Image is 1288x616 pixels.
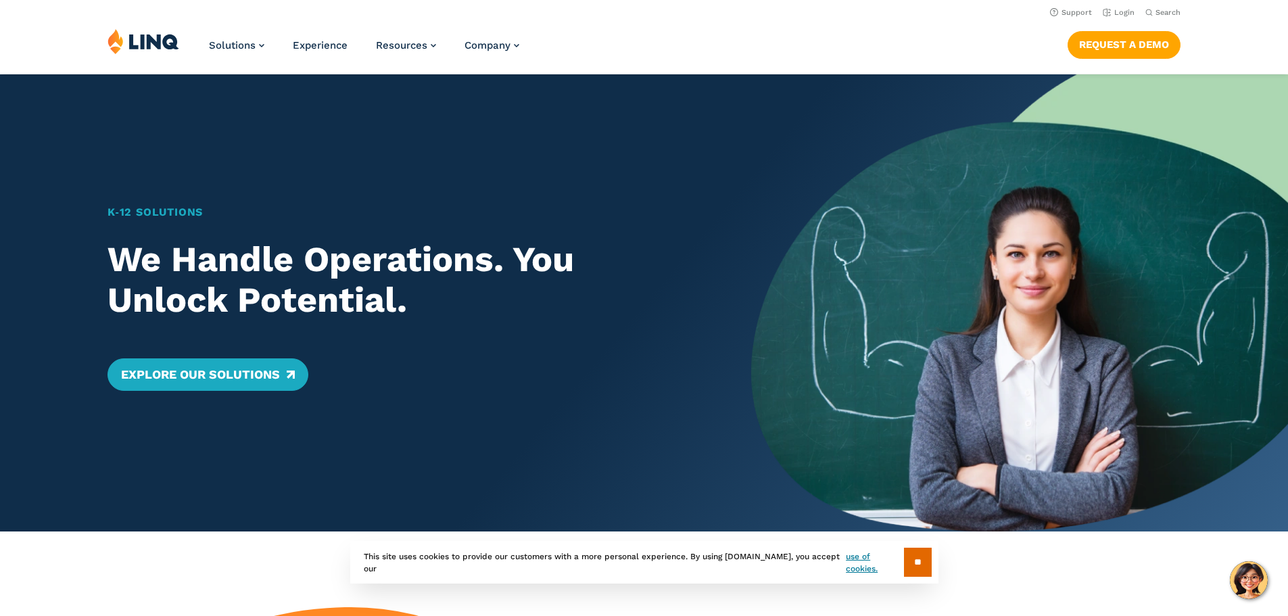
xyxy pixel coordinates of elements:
[751,74,1288,531] img: Home Banner
[108,204,699,220] h1: K‑12 Solutions
[376,39,427,51] span: Resources
[209,39,256,51] span: Solutions
[464,39,519,51] a: Company
[350,541,938,584] div: This site uses cookies to provide our customers with a more personal experience. By using [DOMAIN...
[1230,561,1268,599] button: Hello, have a question? Let’s chat.
[846,550,903,575] a: use of cookies.
[1145,7,1180,18] button: Open Search Bar
[1068,28,1180,58] nav: Button Navigation
[464,39,510,51] span: Company
[108,28,179,54] img: LINQ | K‑12 Software
[108,358,308,391] a: Explore Our Solutions
[1155,8,1180,17] span: Search
[209,39,264,51] a: Solutions
[209,28,519,73] nav: Primary Navigation
[1068,31,1180,58] a: Request a Demo
[293,39,348,51] a: Experience
[1050,8,1092,17] a: Support
[1103,8,1135,17] a: Login
[108,239,699,321] h2: We Handle Operations. You Unlock Potential.
[376,39,436,51] a: Resources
